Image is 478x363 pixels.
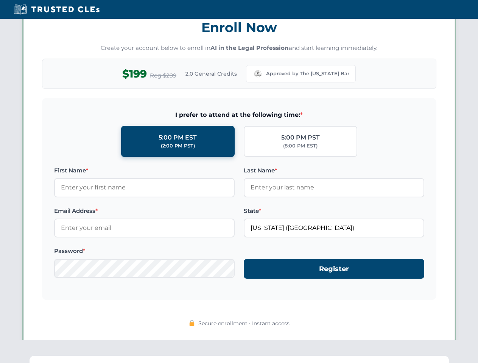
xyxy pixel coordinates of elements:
[54,219,235,237] input: Enter your email
[252,68,263,79] img: Missouri Bar
[189,320,195,326] img: 🔒
[42,16,436,39] h3: Enroll Now
[266,70,349,78] span: Approved by The [US_STATE] Bar
[283,142,318,150] div: (8:00 PM EST)
[11,4,102,15] img: Trusted CLEs
[54,110,424,120] span: I prefer to attend at the following time:
[210,44,289,51] strong: AI in the Legal Profession
[244,219,424,237] input: Missouri (MO)
[244,178,424,197] input: Enter your last name
[244,206,424,216] label: State
[54,166,235,175] label: First Name
[54,178,235,197] input: Enter your first name
[161,142,195,150] div: (2:00 PM PST)
[159,133,197,143] div: 5:00 PM EST
[54,247,235,256] label: Password
[281,133,320,143] div: 5:00 PM PST
[185,70,237,78] span: 2.0 General Credits
[198,319,290,327] span: Secure enrollment • Instant access
[244,259,424,279] button: Register
[150,71,176,80] span: Reg $299
[42,44,436,53] p: Create your account below to enroll in and start learning immediately.
[244,166,424,175] label: Last Name
[54,206,235,216] label: Email Address
[122,65,147,82] span: $199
